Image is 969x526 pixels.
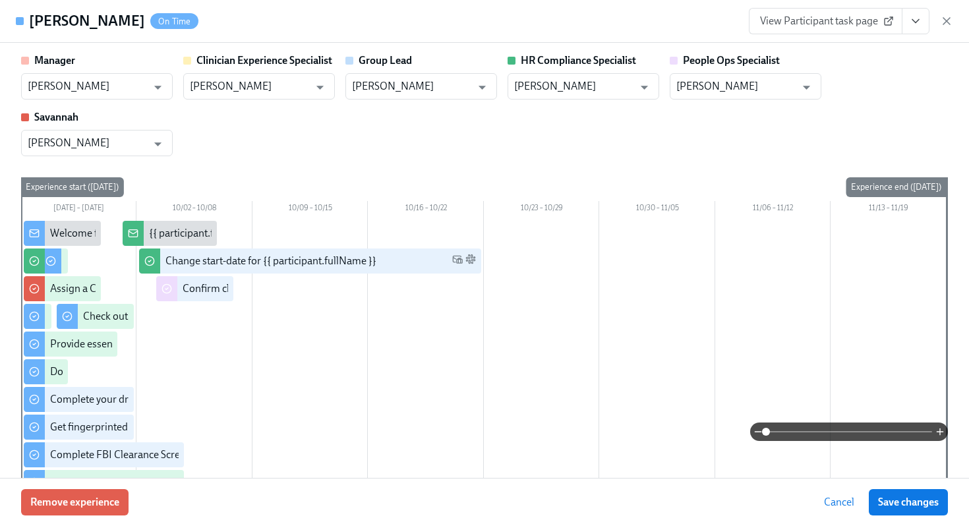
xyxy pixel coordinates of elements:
strong: Manager [34,54,75,67]
div: Check out our recommended laptop specs [83,309,272,324]
button: Open [472,77,492,98]
div: Experience end ([DATE]) [846,177,947,197]
button: Cancel [815,489,864,515]
a: View Participant task page [749,8,902,34]
button: Open [310,77,330,98]
button: Open [634,77,655,98]
span: Slack [465,254,476,269]
span: Save changes [878,496,939,509]
div: 10/02 – 10/08 [136,201,252,218]
span: View Participant task page [760,15,891,28]
h4: [PERSON_NAME] [29,11,145,31]
div: Complete FBI Clearance Screening AFTER Fingerprinting [50,448,307,462]
button: Save changes [869,489,948,515]
span: Remove experience [30,496,119,509]
div: Assign a Clinician Experience Specialist for {{ participant.fullName }} (start-date {{ participan... [50,281,572,296]
div: Complete your drug screening [50,392,187,407]
div: {{ participant.fullName }} has filled out the onboarding form [149,226,418,241]
strong: HR Compliance Specialist [521,54,636,67]
div: Experience start ([DATE]) [20,177,124,197]
button: Remove experience [21,489,129,515]
button: Open [796,77,817,98]
span: Work Email [452,254,463,269]
div: 11/06 – 11/12 [715,201,831,218]
div: Welcome from the Charlie Health Compliance Team 👋 [50,226,298,241]
div: [DATE] – [DATE] [21,201,136,218]
strong: Group Lead [359,54,412,67]
strong: Clinician Experience Specialist [196,54,332,67]
div: 10/16 – 10/22 [368,201,484,218]
strong: People Ops Specialist [683,54,780,67]
div: Change start-date for {{ participant.fullName }} [165,254,376,268]
div: Confirm cleared by People Ops [183,281,322,296]
button: View task page [902,8,929,34]
div: Provide essential professional documentation [50,337,256,351]
div: 10/30 – 11/05 [599,201,715,218]
button: Open [148,134,168,154]
div: 11/13 – 11/19 [831,201,947,218]
span: Cancel [824,496,854,509]
strong: Savannah [34,111,78,123]
div: 10/09 – 10/15 [252,201,368,218]
button: Open [148,77,168,98]
div: 10/23 – 10/29 [484,201,600,218]
div: Review and sign onboarding paperwork in [GEOGRAPHIC_DATA] [50,475,345,490]
span: On Time [150,16,198,26]
div: Get fingerprinted [50,420,128,434]
div: Do your background check in Checkr [50,365,214,379]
